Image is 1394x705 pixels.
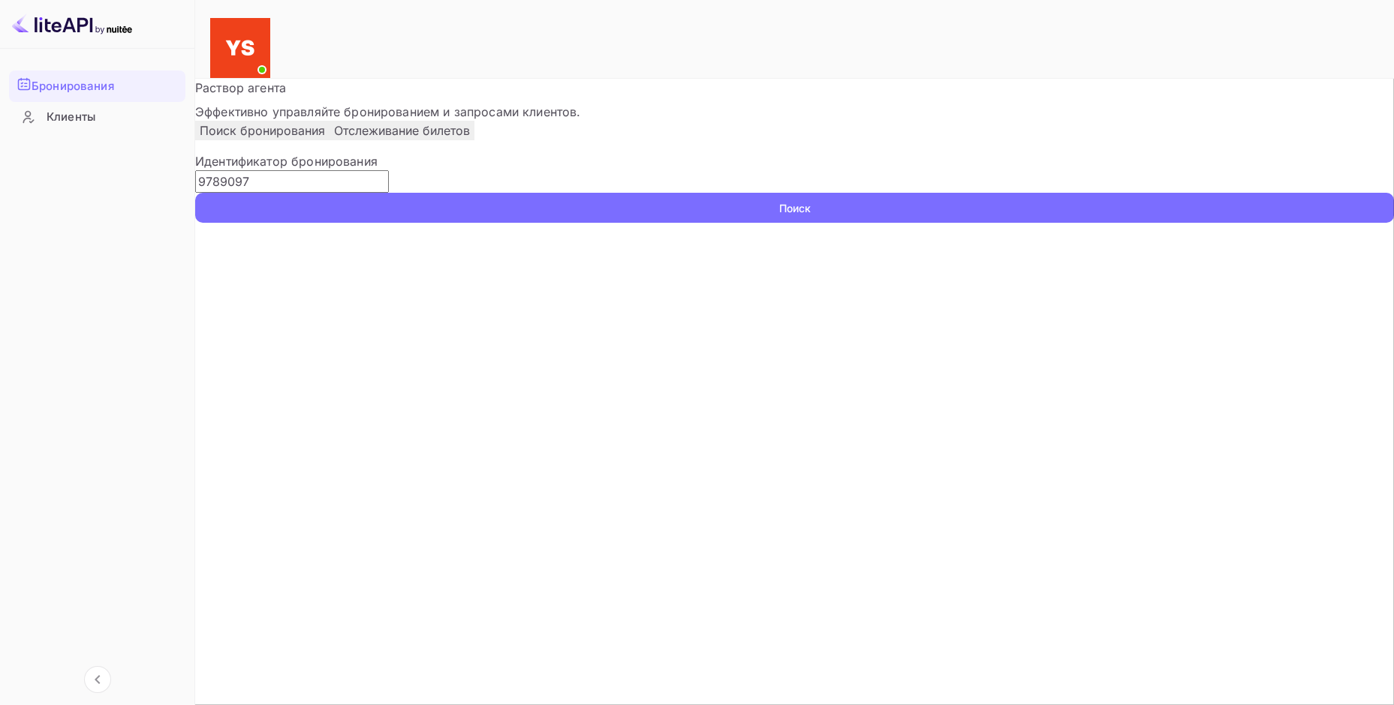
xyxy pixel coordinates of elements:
[334,123,470,138] ya-tr-span: Отслеживание билетов
[84,666,111,693] button: Свернуть навигацию
[195,104,581,119] ya-tr-span: Эффективно управляйте бронированием и запросами клиентов.
[195,170,389,193] input: Введите идентификатор бронирования (например, 63782194)
[32,78,114,95] ya-tr-span: Бронирования
[779,200,811,216] ya-tr-span: Поиск
[9,103,185,130] a: Клиенты
[9,103,185,132] div: Клиенты
[12,12,132,36] img: Логотип LiteAPI
[195,154,378,169] ya-tr-span: Идентификатор бронирования
[200,123,325,138] ya-tr-span: Поиск бронирования
[9,70,185,102] div: Бронирования
[195,80,286,95] ya-tr-span: Раствор агента
[9,70,185,100] a: Бронирования
[47,109,95,126] ya-tr-span: Клиенты
[195,193,1394,223] button: Поиск
[210,18,270,78] img: Служба Поддержки Яндекса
